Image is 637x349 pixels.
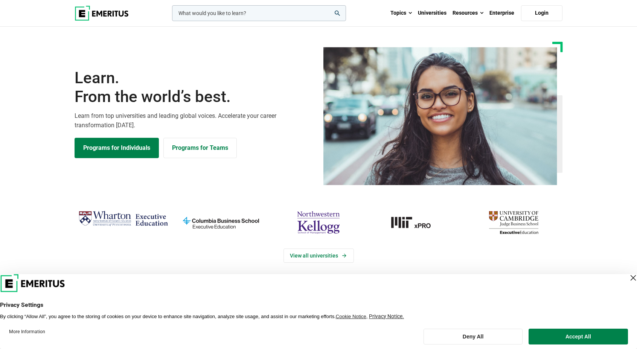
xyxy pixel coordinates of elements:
img: Learn from the world's best [323,47,557,185]
img: cambridge-judge-business-school [469,208,559,237]
input: woocommerce-product-search-field-0 [172,5,346,21]
a: Explore Programs [75,138,159,158]
a: Explore for Business [163,138,237,158]
p: Learn from top universities and leading global voices. Accelerate your career transformation [DATE]. [75,111,314,130]
a: MIT-xPRO [371,208,461,237]
a: Login [521,5,562,21]
h1: Learn. [75,69,314,107]
img: northwestern-kellogg [273,208,363,237]
img: Wharton Executive Education [78,208,168,230]
img: columbia-business-school [176,208,266,237]
span: From the world’s best. [75,87,314,106]
a: View Universities [283,248,354,263]
img: MIT xPRO [371,208,461,237]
